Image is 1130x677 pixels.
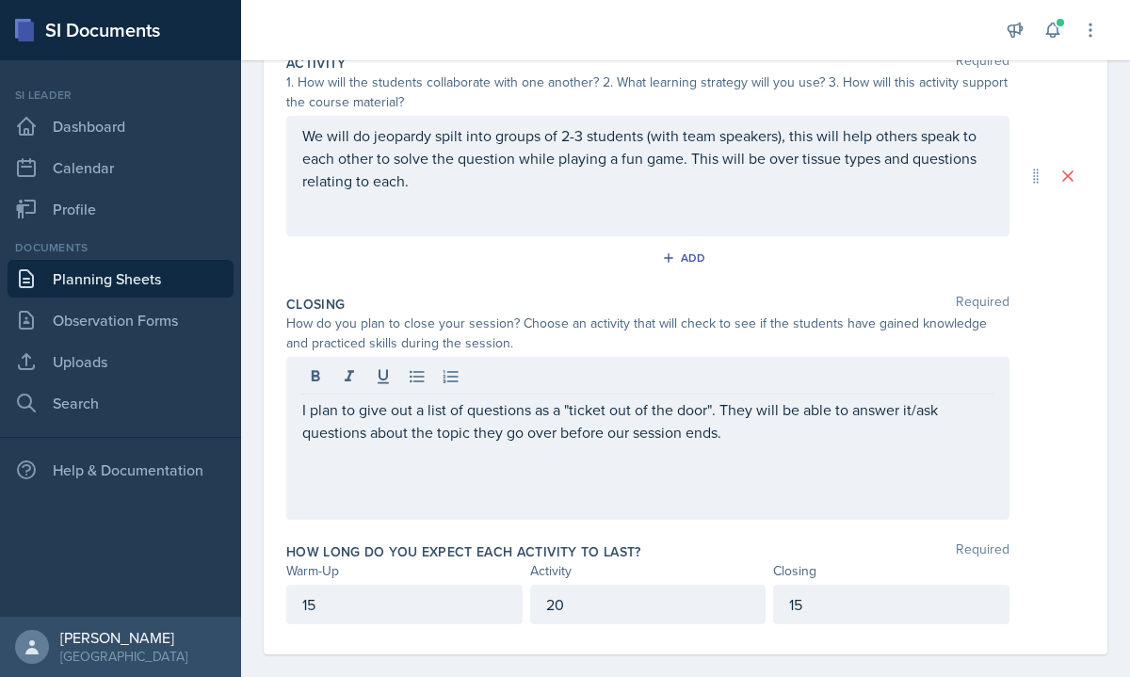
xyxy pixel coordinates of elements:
a: Profile [8,190,234,228]
div: How do you plan to close your session? Choose an activity that will check to see if the students ... [286,314,1009,353]
span: Required [956,542,1009,561]
p: 15 [789,593,993,616]
label: How long do you expect each activity to last? [286,542,641,561]
span: Required [956,295,1009,314]
div: 1. How will the students collaborate with one another? 2. What learning strategy will you use? 3.... [286,73,1009,112]
div: [GEOGRAPHIC_DATA] [60,647,187,666]
p: I plan to give out a list of questions as a "ticket out of the door". They will be able to answer... [302,398,993,443]
div: [PERSON_NAME] [60,628,187,647]
a: Dashboard [8,107,234,145]
div: Si leader [8,87,234,104]
p: We will do jeopardy spilt into groups of 2-3 students (with team speakers), this will help others... [302,124,993,192]
a: Calendar [8,149,234,186]
p: 15 [302,593,507,616]
a: Observation Forms [8,301,234,339]
div: Documents [8,239,234,256]
div: Warm-Up [286,561,523,581]
label: Closing [286,295,345,314]
button: Add [655,244,717,272]
div: Closing [773,561,1009,581]
div: Activity [530,561,767,581]
p: 20 [546,593,751,616]
label: Activity [286,54,347,73]
a: Search [8,384,234,422]
a: Uploads [8,343,234,380]
a: Planning Sheets [8,260,234,298]
span: Required [956,54,1009,73]
div: Help & Documentation [8,451,234,489]
div: Add [666,250,706,266]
